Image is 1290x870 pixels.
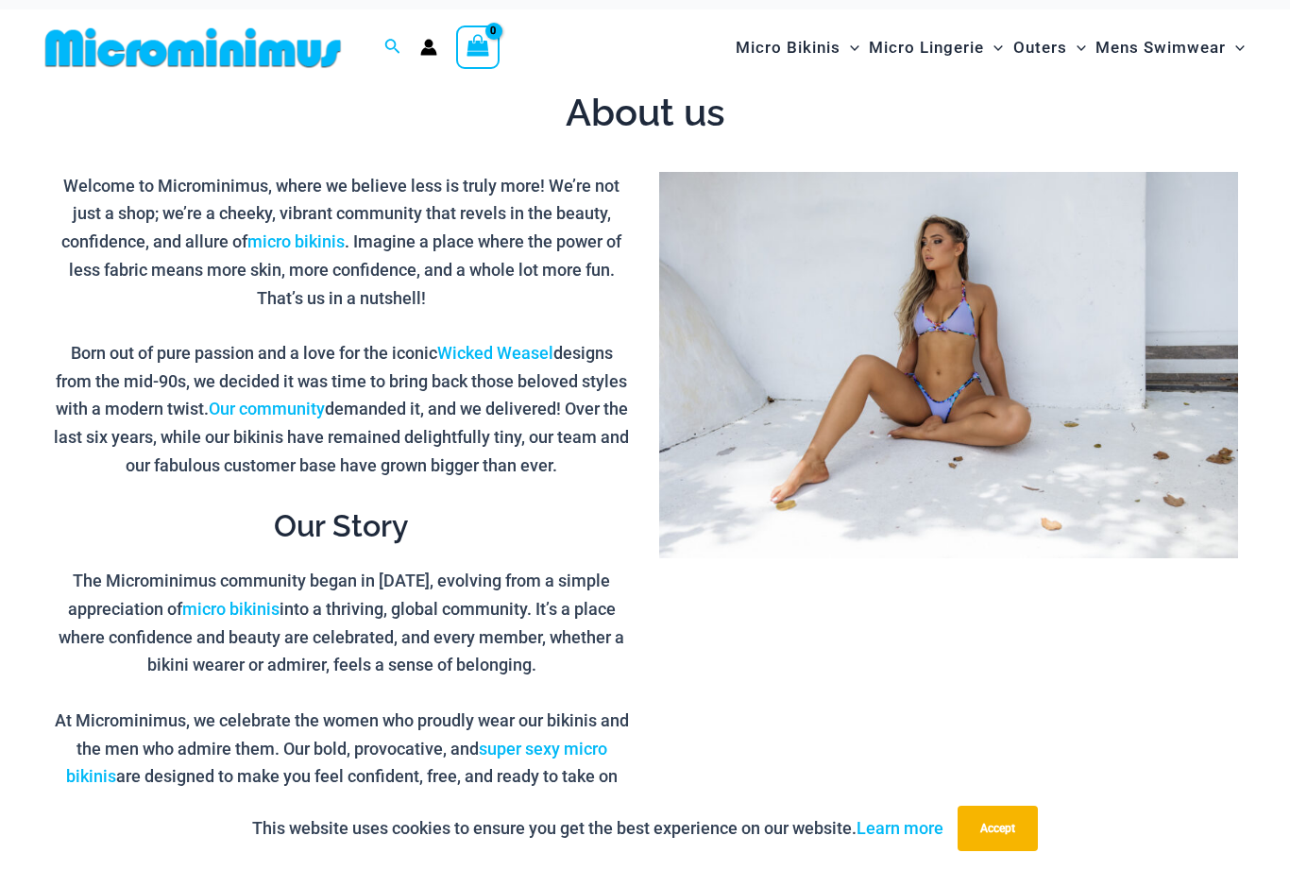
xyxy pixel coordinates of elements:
[864,19,1008,77] a: Micro LingerieMenu ToggleMenu Toggle
[252,814,943,843] p: This website uses cookies to ensure you get the best experience on our website.
[1067,24,1086,72] span: Menu Toggle
[274,508,409,543] strong: Our Story
[437,343,553,363] a: Wicked Weasel
[52,339,631,480] p: Born out of pure passion and a love for the iconic designs from the mid-90s, we decided it was ti...
[958,806,1038,851] button: Accept
[1091,19,1249,77] a: Mens SwimwearMenu ToggleMenu Toggle
[1009,19,1091,77] a: OutersMenu ToggleMenu Toggle
[984,24,1003,72] span: Menu Toggle
[456,26,500,69] a: View Shopping Cart, empty
[209,399,325,418] a: Our community
[384,36,401,60] a: Search icon link
[52,86,1238,139] h1: About us
[1095,24,1226,72] span: Mens Swimwear
[420,39,437,56] a: Account icon link
[731,19,864,77] a: Micro BikinisMenu ToggleMenu Toggle
[857,818,943,838] a: Learn more
[182,599,280,619] a: micro bikinis
[869,24,984,72] span: Micro Lingerie
[1013,24,1067,72] span: Outers
[52,707,631,847] p: At Microminimus, we celebrate the women who proudly wear our bikinis and the men who admire them....
[38,26,348,69] img: MM SHOP LOGO FLAT
[736,24,840,72] span: Micro Bikinis
[659,172,1238,558] img: Microminimus Birthday Micro Bikini 2024
[728,16,1252,79] nav: Site Navigation
[52,567,631,679] p: The Microminimus community began in [DATE], evolving from a simple appreciation of into a thrivin...
[247,231,345,251] a: micro bikinis
[840,24,859,72] span: Menu Toggle
[52,172,631,313] p: Welcome to Microminimus, where we believe less is truly more! We’re not just a shop; we’re a chee...
[1226,24,1245,72] span: Menu Toggle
